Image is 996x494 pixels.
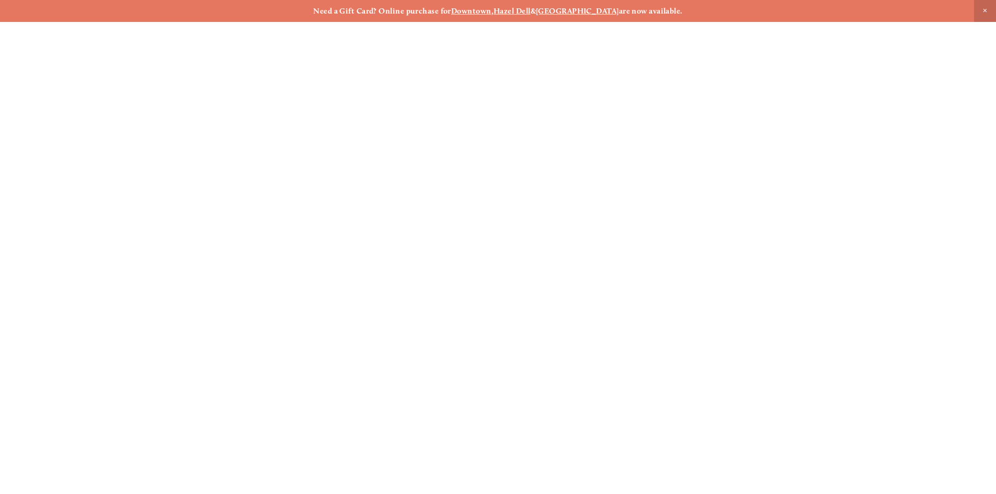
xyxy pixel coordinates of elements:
[313,6,451,16] strong: Need a Gift Card? Online purchase for
[494,6,531,16] a: Hazel Dell
[491,6,494,16] strong: ,
[531,6,536,16] strong: &
[451,6,491,16] a: Downtown
[536,6,619,16] a: [GEOGRAPHIC_DATA]
[619,6,683,16] strong: are now available.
